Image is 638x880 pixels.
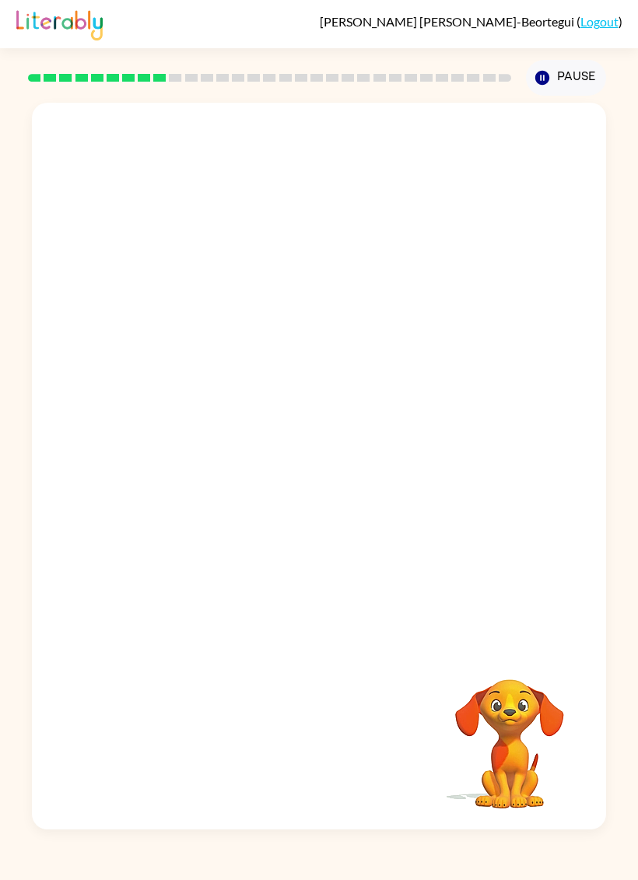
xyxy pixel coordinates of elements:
video: Your browser must support playing .mp4 files to use Literably. Please try using another browser. [432,655,587,811]
button: Pause [526,60,606,96]
img: Literably [16,6,103,40]
a: Logout [580,14,619,29]
div: ( ) [320,14,622,29]
span: [PERSON_NAME] [PERSON_NAME]-Beortegui [320,14,577,29]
